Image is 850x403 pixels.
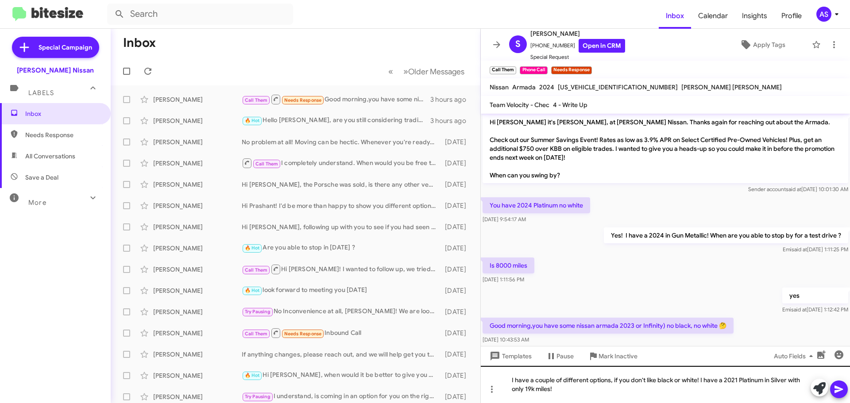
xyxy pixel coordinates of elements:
[483,216,526,223] span: [DATE] 9:54:17 AM
[153,265,242,274] div: [PERSON_NAME]
[816,7,831,22] div: AS
[490,101,549,109] span: Team Velocity - Chec
[512,83,536,91] span: Armada
[28,89,54,97] span: Labels
[284,331,322,337] span: Needs Response
[245,309,270,315] span: Try Pausing
[242,391,440,402] div: I understand, is coming in an option for you on the right vehicle?
[782,306,848,313] span: Emi [DATE] 1:12:42 PM
[483,276,524,283] span: [DATE] 1:11:56 PM
[556,348,574,364] span: Pause
[767,348,823,364] button: Auto Fields
[153,350,242,359] div: [PERSON_NAME]
[792,246,807,253] span: said at
[245,331,268,337] span: Call Them
[483,318,734,334] p: Good morning,you have some nissan armada 2023 or Infinity) no black, no white 🤔
[242,138,440,146] div: No problem at all! Moving can be hectic. Whenever you're ready, feel free to reach out! If you’d ...
[440,180,473,189] div: [DATE]
[284,97,322,103] span: Needs Response
[245,118,260,123] span: 🔥 Hot
[245,394,270,399] span: Try Pausing
[408,67,464,77] span: Older Messages
[786,186,801,192] span: said at
[383,62,470,81] nav: Page navigation example
[483,197,590,213] p: You have 2024 Platinum no white
[681,83,782,91] span: [PERSON_NAME] [PERSON_NAME]
[242,201,440,210] div: Hi Prashant! I'd be more than happy to show you different options here in person! When are you av...
[809,7,840,22] button: AS
[440,244,473,253] div: [DATE]
[483,257,534,273] p: Is 8000 miles
[153,223,242,231] div: [PERSON_NAME]
[28,199,46,207] span: More
[440,350,473,359] div: [DATE]
[242,157,440,169] div: I completely understand. When would you be free to stop in with the co-[PERSON_NAME] and take a l...
[153,159,242,168] div: [PERSON_NAME]
[691,3,735,29] a: Calendar
[25,130,100,139] span: Needs Response
[553,101,587,109] span: 4 - Write Up
[440,286,473,295] div: [DATE]
[153,138,242,146] div: [PERSON_NAME]
[398,62,470,81] button: Next
[242,180,440,189] div: Hi [PERSON_NAME], the Porsche was sold, is there any other vehicle you might have some interest i...
[539,348,581,364] button: Pause
[430,116,473,125] div: 3 hours ago
[599,348,637,364] span: Mark Inactive
[539,83,554,91] span: 2024
[153,95,242,104] div: [PERSON_NAME]
[483,336,529,343] span: [DATE] 10:43:53 AM
[123,36,156,50] h1: Inbox
[255,161,278,167] span: Call Them
[245,288,260,293] span: 🔥 Hot
[440,371,473,380] div: [DATE]
[153,371,242,380] div: [PERSON_NAME]
[403,66,408,77] span: »
[153,286,242,295] div: [PERSON_NAME]
[440,138,473,146] div: [DATE]
[717,37,807,53] button: Apply Tags
[490,83,509,91] span: Nissan
[242,285,440,296] div: look forward to meeting you [DATE]
[488,348,532,364] span: Templates
[530,28,625,39] span: [PERSON_NAME]
[153,307,242,316] div: [PERSON_NAME]
[25,173,58,182] span: Save a Deal
[483,114,848,183] p: Hi [PERSON_NAME] it's [PERSON_NAME], at [PERSON_NAME] Nissan. Thanks again for reaching out about...
[242,307,440,317] div: No Inconvenience at all, [PERSON_NAME]! We are looking to assist you when you are ready !
[481,366,850,403] div: I have a couple of different options, if you don't like black or white! I have a 2021 Platinum in...
[481,348,539,364] button: Templates
[551,66,592,74] small: Needs Response
[440,159,473,168] div: [DATE]
[242,94,430,105] div: Good morning,you have some nissan armada 2023 or Infinity) no black, no white 🤔
[153,392,242,401] div: [PERSON_NAME]
[242,350,440,359] div: If anything changes, please reach out, and we will help get you the most comfortable payment poss...
[604,227,848,243] p: Yes! I have a 2024 in Gun Metallic! When are you able to stop by for a test drive ?
[791,306,807,313] span: said at
[242,115,430,126] div: Hello [PERSON_NAME], are you still considering trading in your Jeep Grand Cherokee L ?
[783,246,848,253] span: Emi [DATE] 1:11:25 PM
[558,83,678,91] span: [US_VEHICLE_IDENTIFICATION_NUMBER]
[388,66,393,77] span: «
[748,186,848,192] span: Sender account [DATE] 10:01:30 AM
[530,39,625,53] span: [PHONE_NUMBER]
[659,3,691,29] a: Inbox
[242,223,440,231] div: Hi [PERSON_NAME], following up with you to see if you had seen anything else on our lot you might...
[153,180,242,189] div: [PERSON_NAME]
[153,201,242,210] div: [PERSON_NAME]
[490,66,516,74] small: Call Them
[520,66,547,74] small: Phone Call
[782,288,848,303] p: yes
[440,329,473,338] div: [DATE]
[735,3,774,29] a: Insights
[581,348,645,364] button: Mark Inactive
[39,43,92,52] span: Special Campaign
[440,201,473,210] div: [DATE]
[153,116,242,125] div: [PERSON_NAME]
[242,243,440,253] div: Are you able to stop in [DATE] ?
[17,66,94,75] div: [PERSON_NAME] Nissan
[774,3,809,29] a: Profile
